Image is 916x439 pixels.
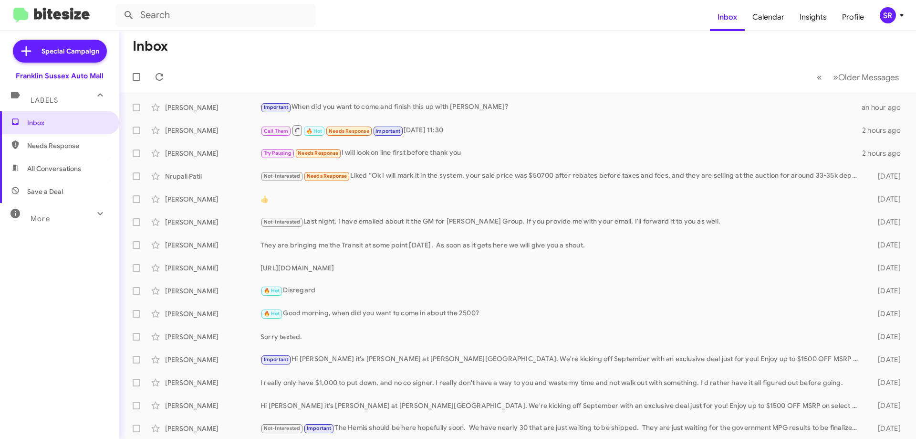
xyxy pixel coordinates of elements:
[165,424,260,433] div: [PERSON_NAME]
[863,378,908,387] div: [DATE]
[260,148,862,159] div: I will look on line first before thank you
[306,128,323,134] span: 🔥 Hot
[165,401,260,410] div: [PERSON_NAME]
[812,67,905,87] nav: Page navigation example
[260,378,863,387] div: I really only have $1,000 to put down, and no co signer. I really don't have a way to you and was...
[862,126,908,135] div: 2 hours ago
[264,219,301,225] span: Not-Interested
[165,309,260,319] div: [PERSON_NAME]
[27,187,63,196] span: Save a Deal
[165,240,260,250] div: [PERSON_NAME]
[264,150,291,156] span: Try Pausing
[260,285,863,296] div: Disregard
[27,118,108,128] span: Inbox
[863,401,908,410] div: [DATE]
[133,39,168,54] h1: Inbox
[165,378,260,387] div: [PERSON_NAME]
[42,46,99,56] span: Special Campaign
[298,150,338,156] span: Needs Response
[872,7,906,23] button: SR
[827,67,905,87] button: Next
[165,355,260,364] div: [PERSON_NAME]
[260,263,863,273] div: [URL][DOMAIN_NAME]
[811,67,828,87] button: Previous
[165,149,260,158] div: [PERSON_NAME]
[862,103,908,112] div: an hour ago
[260,102,862,113] div: When did you want to come and finish this up with [PERSON_NAME]?
[863,263,908,273] div: [DATE]
[165,103,260,112] div: [PERSON_NAME]
[264,173,301,179] span: Not-Interested
[27,141,108,150] span: Needs Response
[863,424,908,433] div: [DATE]
[863,240,908,250] div: [DATE]
[115,4,316,27] input: Search
[862,149,908,158] div: 2 hours ago
[880,7,896,23] div: SR
[165,286,260,296] div: [PERSON_NAME]
[165,332,260,342] div: [PERSON_NAME]
[260,171,863,182] div: Liked “Ok I will mark it in the system, your sale price was $50700 after rebates before taxes and...
[710,3,745,31] a: Inbox
[264,288,280,294] span: 🔥 Hot
[260,401,863,410] div: Hi [PERSON_NAME] it's [PERSON_NAME] at [PERSON_NAME][GEOGRAPHIC_DATA]. We're kicking off Septembe...
[260,240,863,250] div: They are bringing me the Transit at some point [DATE]. As soon as it gets here we will give you a...
[863,286,908,296] div: [DATE]
[165,263,260,273] div: [PERSON_NAME]
[13,40,107,63] a: Special Campaign
[792,3,834,31] a: Insights
[260,332,863,342] div: Sorry texted.
[264,104,289,110] span: Important
[260,124,862,136] div: [DATE] 11:30
[260,423,863,434] div: The Hemis should be here hopefully soon. We have nearly 30 that are just waiting to be shipped. T...
[863,217,908,227] div: [DATE]
[863,194,908,204] div: [DATE]
[31,96,58,105] span: Labels
[264,356,289,363] span: Important
[329,128,369,134] span: Needs Response
[307,425,332,431] span: Important
[307,173,347,179] span: Needs Response
[260,216,863,227] div: Last night, I have emailed about it the GM for [PERSON_NAME] Group. If you provide me with your e...
[16,71,104,81] div: Franklin Sussex Auto Mall
[863,355,908,364] div: [DATE]
[838,72,899,83] span: Older Messages
[834,3,872,31] a: Profile
[31,214,50,223] span: More
[165,126,260,135] div: [PERSON_NAME]
[863,171,908,181] div: [DATE]
[264,425,301,431] span: Not-Interested
[165,194,260,204] div: [PERSON_NAME]
[260,354,863,365] div: Hi [PERSON_NAME] it's [PERSON_NAME] at [PERSON_NAME][GEOGRAPHIC_DATA]. We're kicking off Septembe...
[863,309,908,319] div: [DATE]
[27,164,81,173] span: All Conversations
[375,128,400,134] span: Important
[260,308,863,319] div: Good morning, when did you want to come in about the 2500?
[260,194,863,204] div: 👍
[833,71,838,83] span: »
[264,128,289,134] span: Call Them
[817,71,822,83] span: «
[745,3,792,31] a: Calendar
[165,171,260,181] div: Nrupali Patil
[264,311,280,317] span: 🔥 Hot
[165,217,260,227] div: [PERSON_NAME]
[863,332,908,342] div: [DATE]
